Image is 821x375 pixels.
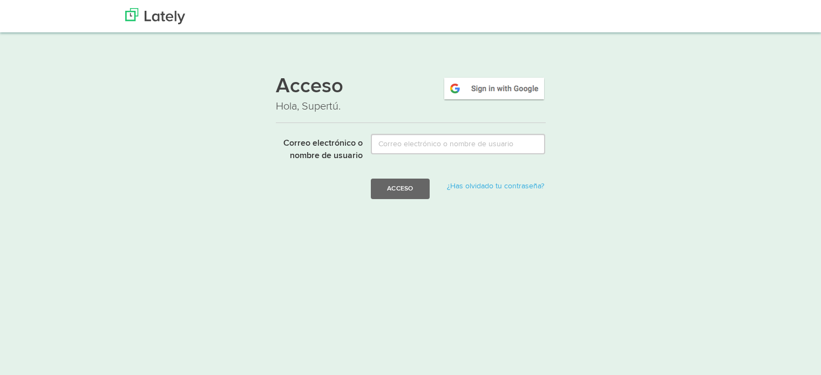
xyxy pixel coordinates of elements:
[443,76,546,101] img: google-signin.png
[371,179,429,199] button: Acceso
[371,134,545,154] input: Correo electrónico o nombre de usuario
[276,100,341,113] font: Hola, Supertú.
[125,8,185,24] img: Últimamente
[283,139,363,160] font: Correo electrónico o nombre de usuario
[447,182,544,190] a: ¿Has olvidado tu contraseña?
[276,77,343,97] font: Acceso
[387,185,413,192] font: Acceso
